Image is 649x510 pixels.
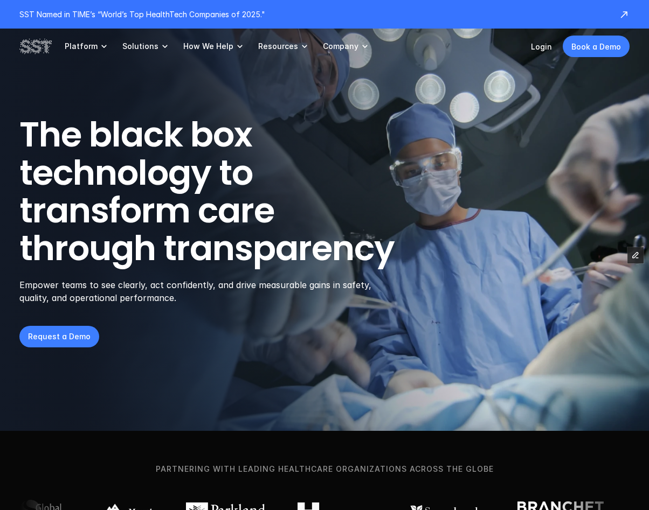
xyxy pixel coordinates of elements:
[28,331,91,342] p: Request a Demo
[65,41,98,51] p: Platform
[18,463,631,475] p: Partnering with leading healthcare organizations across the globe
[627,247,644,263] button: Edit Framer Content
[571,41,621,52] p: Book a Demo
[323,41,358,51] p: Company
[122,41,158,51] p: Solutions
[19,116,446,268] h1: The black box technology to transform care through transparency
[19,37,52,55] img: SST logo
[19,326,99,347] a: Request a Demo
[65,29,109,64] a: Platform
[183,41,233,51] p: How We Help
[531,42,552,51] a: Login
[19,278,385,304] p: Empower teams to see clearly, act confidently, and drive measurable gains in safety, quality, and...
[563,36,630,57] a: Book a Demo
[258,41,298,51] p: Resources
[19,9,608,20] p: SST Named in TIME’s “World’s Top HealthTech Companies of 2025."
